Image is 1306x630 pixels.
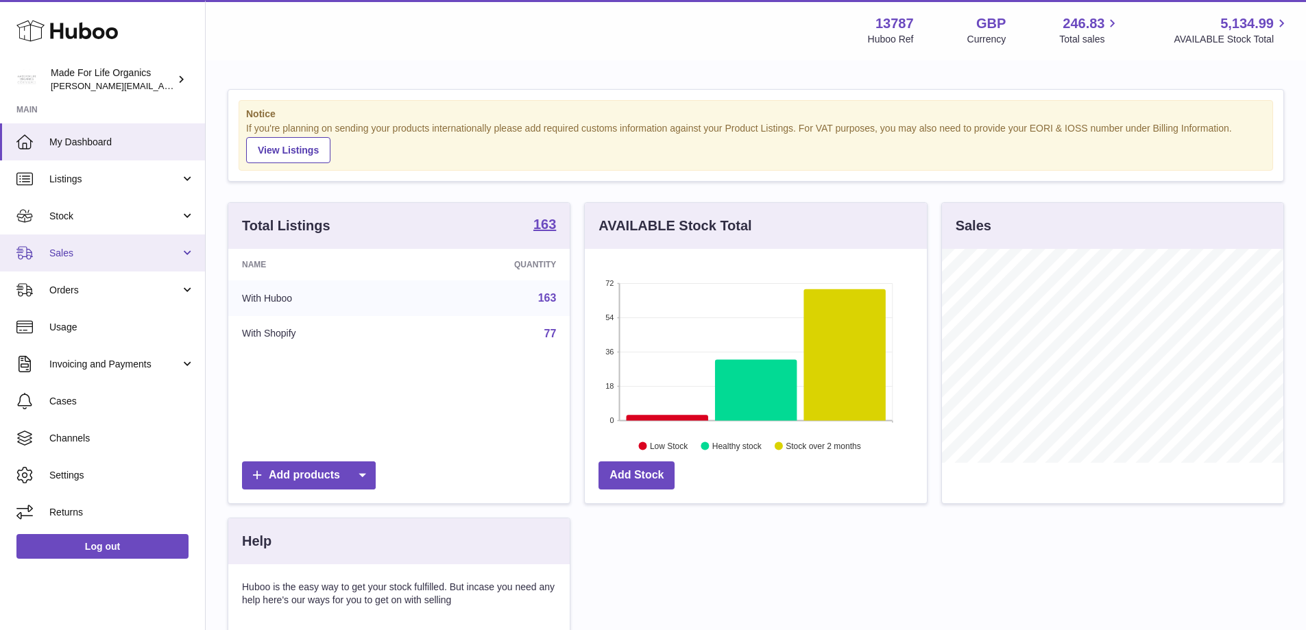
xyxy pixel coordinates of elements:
[967,33,1006,46] div: Currency
[228,249,413,280] th: Name
[49,321,195,334] span: Usage
[49,395,195,408] span: Cases
[51,66,174,93] div: Made For Life Organics
[875,14,914,33] strong: 13787
[49,210,180,223] span: Stock
[1063,14,1104,33] span: 246.83
[538,292,557,304] a: 163
[544,328,557,339] a: 77
[533,217,556,234] a: 163
[1174,33,1290,46] span: AVAILABLE Stock Total
[242,217,330,235] h3: Total Listings
[49,136,195,149] span: My Dashboard
[228,280,413,316] td: With Huboo
[242,461,376,489] a: Add products
[1059,14,1120,46] a: 246.83 Total sales
[1220,14,1274,33] span: 5,134.99
[246,122,1266,163] div: If you're planning on sending your products internationally please add required customs informati...
[49,173,180,186] span: Listings
[598,217,751,235] h3: AVAILABLE Stock Total
[956,217,991,235] h3: Sales
[242,581,556,607] p: Huboo is the easy way to get your stock fulfilled. But incase you need any help here's our ways f...
[606,382,614,390] text: 18
[976,14,1006,33] strong: GBP
[16,69,37,90] img: geoff.winwood@madeforlifeorganics.com
[16,534,189,559] a: Log out
[1174,14,1290,46] a: 5,134.99 AVAILABLE Stock Total
[49,506,195,519] span: Returns
[606,348,614,356] text: 36
[49,247,180,260] span: Sales
[246,137,330,163] a: View Listings
[246,108,1266,121] strong: Notice
[413,249,570,280] th: Quantity
[598,461,675,489] a: Add Stock
[712,441,762,450] text: Healthy stock
[242,532,271,550] h3: Help
[610,416,614,424] text: 0
[228,316,413,352] td: With Shopify
[650,441,688,450] text: Low Stock
[51,80,348,91] span: [PERSON_NAME][EMAIL_ADDRESS][PERSON_NAME][DOMAIN_NAME]
[49,469,195,482] span: Settings
[49,358,180,371] span: Invoicing and Payments
[868,33,914,46] div: Huboo Ref
[1059,33,1120,46] span: Total sales
[49,432,195,445] span: Channels
[533,217,556,231] strong: 163
[606,279,614,287] text: 72
[786,441,861,450] text: Stock over 2 months
[49,284,180,297] span: Orders
[606,313,614,322] text: 54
